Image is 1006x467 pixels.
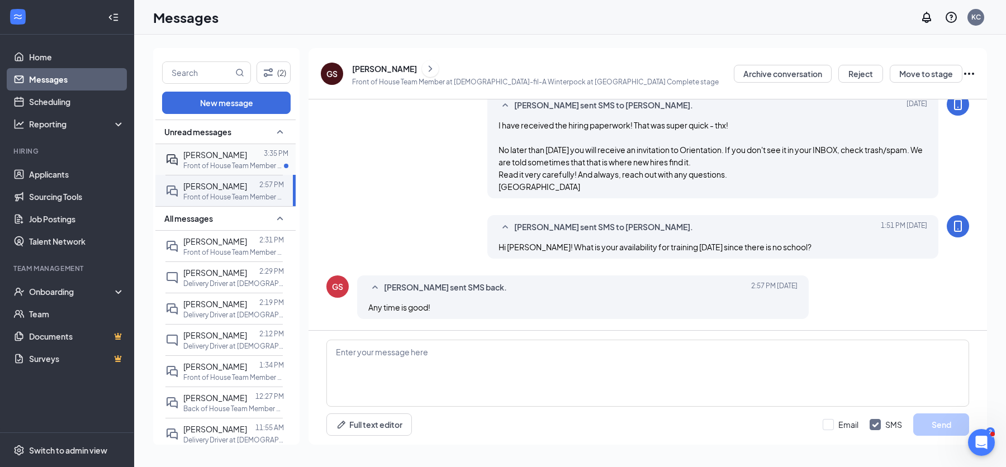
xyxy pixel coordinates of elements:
[29,68,125,90] a: Messages
[422,60,439,77] button: ChevronRight
[183,435,284,445] p: Delivery Driver at [DEMOGRAPHIC_DATA]-fil-A Winterpock at [GEOGRAPHIC_DATA]
[165,153,179,166] svg: ActiveDoubleChat
[368,302,430,312] span: Any time is good!
[951,220,965,233] svg: MobileSms
[751,281,798,294] span: [DATE] 2:57 PM
[499,120,923,192] span: I have received the hiring paperwork! That was super quick - thx! No later than [DATE] you will r...
[13,445,25,456] svg: Settings
[29,303,125,325] a: Team
[164,126,231,137] span: Unread messages
[368,281,382,294] svg: SmallChevronUp
[255,392,284,401] p: 12:27 PM
[499,242,812,252] span: Hi [PERSON_NAME]! What is your availability for training [DATE] since there is no school?
[29,230,125,252] a: Talent Network
[183,310,284,320] p: Delivery Driver at [DEMOGRAPHIC_DATA]-fil-A Winterpock at [GEOGRAPHIC_DATA]
[183,236,247,246] span: [PERSON_NAME]
[165,396,179,409] svg: DoubleChat
[29,118,125,130] div: Reporting
[165,240,179,253] svg: DoubleChat
[183,150,247,160] span: [PERSON_NAME]
[183,393,247,403] span: [PERSON_NAME]
[499,99,512,112] svg: SmallChevronUp
[183,181,247,191] span: [PERSON_NAME]
[259,360,284,370] p: 1:34 PM
[259,235,284,245] p: 2:31 PM
[183,279,284,288] p: Delivery Driver at [DEMOGRAPHIC_DATA]-fil-A Winterpock at [GEOGRAPHIC_DATA]
[255,423,284,432] p: 11:55 AM
[257,61,291,84] button: Filter (2)
[183,330,247,340] span: [PERSON_NAME]
[273,125,287,139] svg: SmallChevronUp
[986,427,995,437] div: 2
[162,92,291,114] button: New message
[913,413,969,436] button: Send
[514,221,693,234] span: [PERSON_NAME] sent SMS to [PERSON_NAME].
[838,65,883,83] button: Reject
[352,63,417,74] div: [PERSON_NAME]
[332,281,343,292] div: GS
[951,98,965,111] svg: MobileSms
[326,68,338,79] div: GS
[499,221,512,234] svg: SmallChevronUp
[29,445,107,456] div: Switch to admin view
[183,192,284,202] p: Front of House Team Member at [DEMOGRAPHIC_DATA]-fil-A Winterpock at [GEOGRAPHIC_DATA]
[108,12,119,23] svg: Collapse
[235,68,244,77] svg: MagnifyingGlass
[259,298,284,307] p: 2:19 PM
[259,180,284,189] p: 2:57 PM
[971,12,981,22] div: KC
[352,77,719,87] p: Front of House Team Member at [DEMOGRAPHIC_DATA]-fil-A Winterpock at [GEOGRAPHIC_DATA] Complete s...
[165,427,179,441] svg: DoubleChat
[920,11,933,24] svg: Notifications
[165,365,179,378] svg: DoubleChat
[907,99,927,112] span: [DATE]
[13,118,25,130] svg: Analysis
[164,213,213,224] span: All messages
[13,286,25,297] svg: UserCheck
[29,286,115,297] div: Onboarding
[968,429,995,456] iframe: Intercom live chat
[183,361,247,371] span: [PERSON_NAME]
[183,247,284,257] p: Front of House Team Member at [DEMOGRAPHIC_DATA]-fil-A Winterpock at [GEOGRAPHIC_DATA]
[336,419,347,430] svg: Pen
[183,404,284,413] p: Back of House Team Member at [DEMOGRAPHIC_DATA]-fil-A Winterpock at [GEOGRAPHIC_DATA]
[425,62,436,75] svg: ChevronRight
[183,341,284,351] p: Delivery Driver at [DEMOGRAPHIC_DATA]-fil-A Winterpock at [GEOGRAPHIC_DATA]
[514,99,693,112] span: [PERSON_NAME] sent SMS to [PERSON_NAME].
[259,266,284,276] p: 2:29 PM
[183,299,247,309] span: [PERSON_NAME]
[165,333,179,347] svg: ChatInactive
[153,8,219,27] h1: Messages
[183,268,247,278] span: [PERSON_NAME]
[165,302,179,316] svg: DoubleChat
[29,347,125,370] a: SurveysCrown
[326,413,412,436] button: Full text editorPen
[962,67,976,80] svg: Ellipses
[945,11,958,24] svg: QuestionInfo
[29,46,125,68] a: Home
[259,329,284,339] p: 2:12 PM
[29,185,125,208] a: Sourcing Tools
[881,221,927,234] span: [DATE] 1:51 PM
[262,66,275,79] svg: Filter
[163,62,233,83] input: Search
[183,373,284,382] p: Front of House Team Member at [DEMOGRAPHIC_DATA]-fil-A Winterpock at [GEOGRAPHIC_DATA]
[734,65,832,83] button: Archive conversation
[183,424,247,434] span: [PERSON_NAME]
[29,90,125,113] a: Scheduling
[165,271,179,284] svg: ChatInactive
[29,163,125,185] a: Applicants
[384,281,507,294] span: [PERSON_NAME] sent SMS back.
[183,161,284,170] p: Front of House Team Member at [DEMOGRAPHIC_DATA]-fil-A Winterpock at [GEOGRAPHIC_DATA]
[890,65,962,83] button: Move to stage
[165,184,179,198] svg: DoubleChat
[13,264,122,273] div: Team Management
[273,212,287,225] svg: SmallChevronUp
[12,11,23,22] svg: WorkstreamLogo
[13,146,122,156] div: Hiring
[29,325,125,347] a: DocumentsCrown
[264,149,288,158] p: 3:35 PM
[29,208,125,230] a: Job Postings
